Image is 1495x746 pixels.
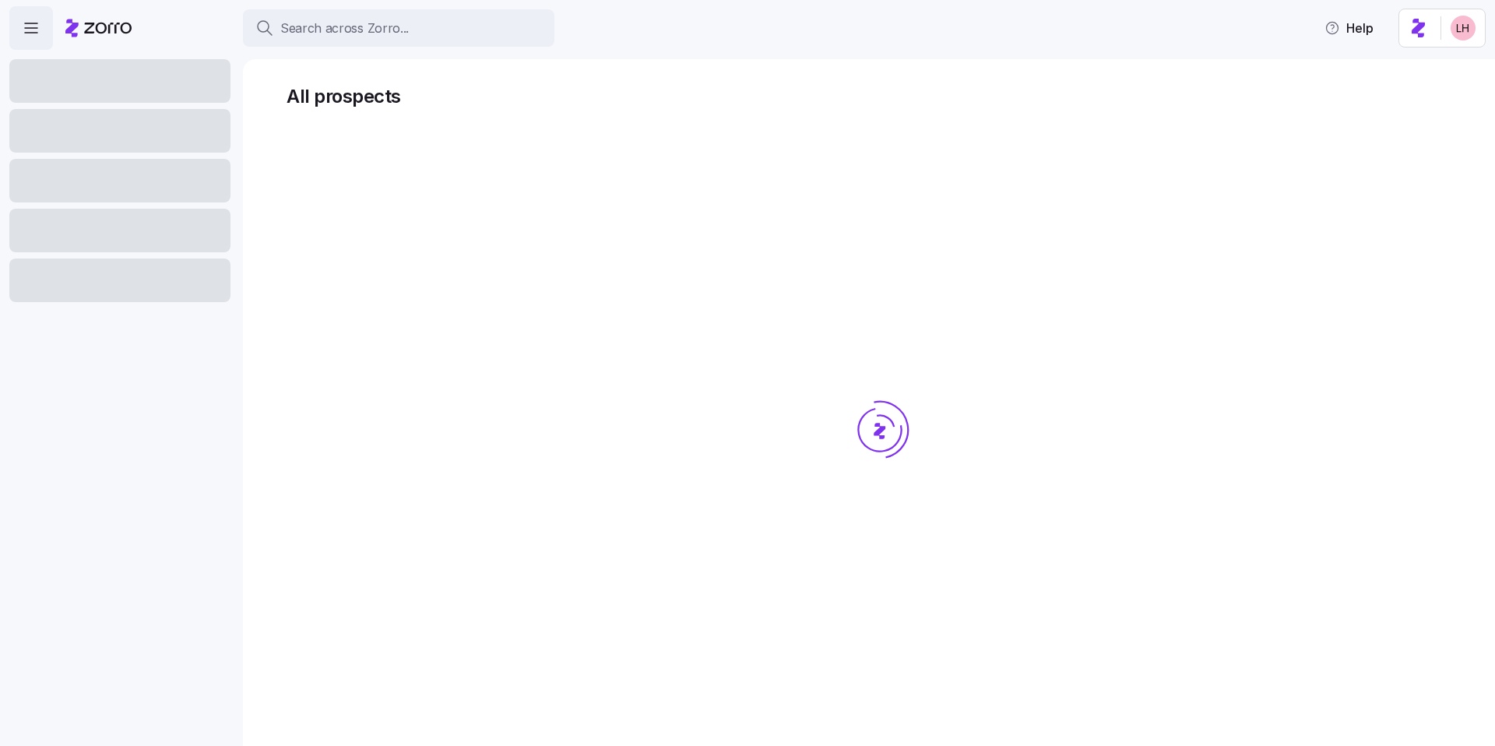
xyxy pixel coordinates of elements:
button: Help [1312,12,1386,44]
span: Help [1324,19,1374,37]
h1: All prospects [287,84,1473,108]
img: 8ac9784bd0c5ae1e7e1202a2aac67deb [1451,16,1476,40]
button: Search across Zorro... [243,9,554,47]
span: Search across Zorro... [280,19,409,38]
